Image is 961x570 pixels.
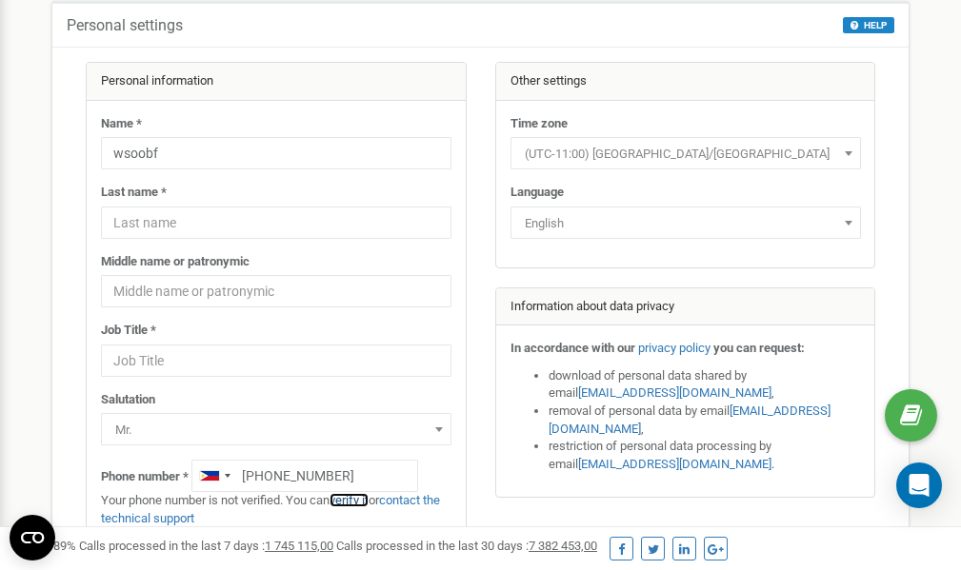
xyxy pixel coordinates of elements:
[101,344,451,377] input: Job Title
[549,438,861,473] li: restriction of personal data processing by email .
[517,210,854,237] span: English
[511,184,564,202] label: Language
[10,515,55,560] button: Open CMP widget
[578,385,771,400] a: [EMAIL_ADDRESS][DOMAIN_NAME]
[191,460,418,492] input: +1-800-555-55-55
[496,63,875,101] div: Other settings
[101,275,451,307] input: Middle name or patronymic
[896,462,942,508] div: Open Intercom Messenger
[101,413,451,445] span: Mr.
[101,206,451,239] input: Last name
[578,457,771,471] a: [EMAIL_ADDRESS][DOMAIN_NAME]
[101,492,451,527] p: Your phone number is not verified. You can or
[549,403,831,436] a: [EMAIL_ADDRESS][DOMAIN_NAME]
[517,141,854,167] span: (UTC-11:00) Pacific/Midway
[336,539,597,553] span: Calls processed in the last 30 days :
[529,539,597,553] u: 7 382 453,00
[87,63,466,101] div: Personal information
[192,461,236,491] div: Telephone country code
[638,341,711,355] a: privacy policy
[843,17,894,33] button: HELP
[713,341,805,355] strong: you can request:
[101,391,155,409] label: Salutation
[101,468,189,486] label: Phone number *
[101,184,167,202] label: Last name *
[101,253,250,271] label: Middle name or patronymic
[101,137,451,169] input: Name
[511,206,861,239] span: English
[330,493,369,507] a: verify it
[101,115,142,133] label: Name *
[67,17,183,34] h5: Personal settings
[511,115,568,133] label: Time zone
[108,417,445,443] span: Mr.
[79,539,333,553] span: Calls processed in the last 7 days :
[549,403,861,438] li: removal of personal data by email ,
[511,137,861,169] span: (UTC-11:00) Pacific/Midway
[265,539,333,553] u: 1 745 115,00
[511,341,635,355] strong: In accordance with our
[549,367,861,403] li: download of personal data shared by email ,
[496,288,875,326] div: Information about data privacy
[101,493,440,525] a: contact the technical support
[101,322,156,340] label: Job Title *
